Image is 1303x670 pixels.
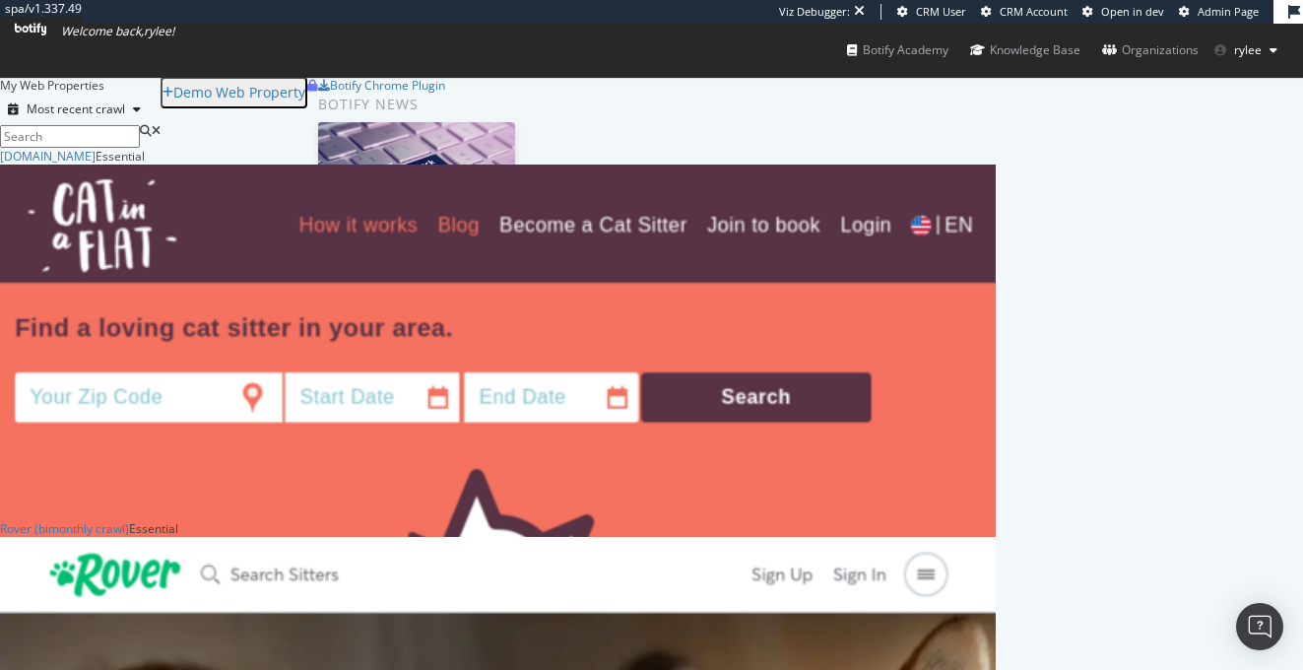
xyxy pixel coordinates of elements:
span: Welcome back, rylee ! [61,24,174,39]
a: Demo Web Property [161,84,307,100]
button: Demo Web Property [161,77,307,108]
span: Open in dev [1101,4,1164,19]
a: Botify Academy [847,24,948,77]
div: Essential [96,148,145,165]
div: Most recent crawl [27,103,125,115]
a: Knowledge Base [970,24,1080,77]
span: rylee [1234,41,1262,58]
div: Botify Academy [847,40,948,60]
button: rylee [1199,34,1293,66]
a: CRM Account [981,4,1068,20]
div: Botify news [318,94,735,115]
a: Organizations [1102,24,1199,77]
div: Viz Debugger: [779,4,850,20]
a: Open in dev [1082,4,1164,20]
div: Demo Web Property [173,83,305,102]
div: Knowledge Base [970,40,1080,60]
a: Botify Chrome Plugin [318,77,445,94]
div: Organizations [1102,40,1199,60]
a: Admin Page [1179,4,1259,20]
div: Essential [129,520,178,537]
span: Admin Page [1198,4,1259,19]
span: CRM User [916,4,966,19]
a: CRM User [897,4,966,20]
div: Botify Chrome Plugin [330,77,445,94]
div: Open Intercom Messenger [1236,603,1283,650]
span: CRM Account [1000,4,1068,19]
img: Prepare for Black Friday 2025 by Prioritizing AI Search Visibility [318,122,515,226]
